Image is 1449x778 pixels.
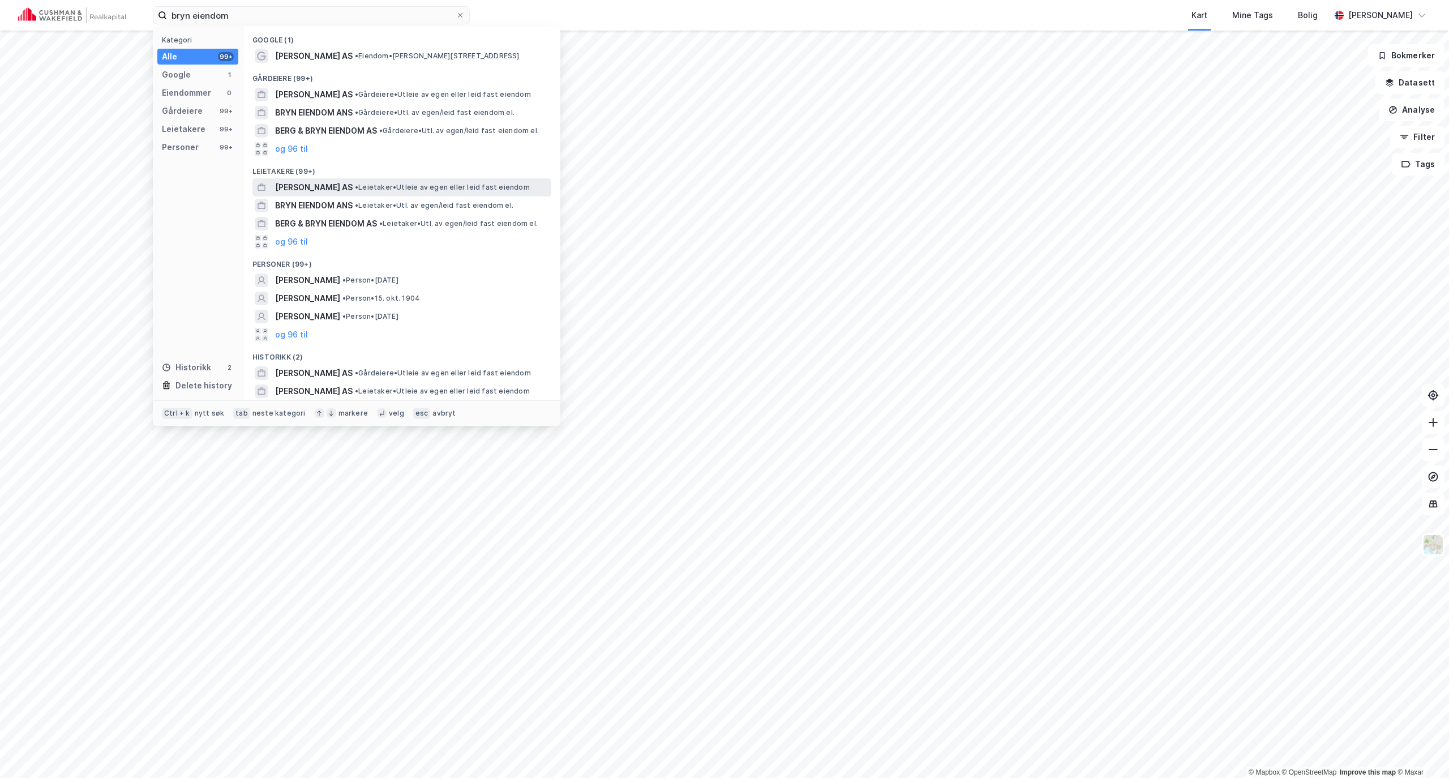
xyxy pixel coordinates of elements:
[275,199,353,212] span: BRYN EIENDOM ANS
[342,294,346,302] span: •
[1249,768,1280,776] a: Mapbox
[243,251,560,271] div: Personer (99+)
[1348,8,1413,22] div: [PERSON_NAME]
[162,140,199,154] div: Personer
[1375,71,1444,94] button: Datasett
[355,183,358,191] span: •
[225,363,234,372] div: 2
[275,384,353,398] span: [PERSON_NAME] AS
[355,387,530,396] span: Leietaker • Utleie av egen eller leid fast eiendom
[225,70,234,79] div: 1
[355,90,531,99] span: Gårdeiere • Utleie av egen eller leid fast eiendom
[379,219,383,228] span: •
[275,328,308,341] button: og 96 til
[275,235,308,249] button: og 96 til
[1392,153,1444,176] button: Tags
[1340,768,1396,776] a: Improve this map
[379,126,539,135] span: Gårdeiere • Utl. av egen/leid fast eiendom el.
[275,217,377,230] span: BERG & BRYN EIENDOM AS
[342,312,398,321] span: Person • [DATE]
[195,409,225,418] div: nytt søk
[1392,724,1449,778] div: Kontrollprogram for chat
[162,104,203,118] div: Gårdeiere
[252,409,306,418] div: neste kategori
[355,108,358,117] span: •
[1390,126,1444,148] button: Filter
[355,201,358,210] span: •
[275,106,353,119] span: BRYN EIENDOM ANS
[162,36,238,44] div: Kategori
[243,27,560,47] div: Google (1)
[218,52,234,61] div: 99+
[432,409,456,418] div: avbryt
[1392,724,1449,778] iframe: Chat Widget
[355,108,515,117] span: Gårdeiere • Utl. av egen/leid fast eiendom el.
[162,361,211,374] div: Historikk
[175,379,232,392] div: Delete history
[162,50,177,63] div: Alle
[162,86,211,100] div: Eiendommer
[218,125,234,134] div: 99+
[1282,768,1337,776] a: OpenStreetMap
[275,310,340,323] span: [PERSON_NAME]
[355,387,358,395] span: •
[355,52,520,61] span: Eiendom • [PERSON_NAME][STREET_ADDRESS]
[233,408,250,419] div: tab
[342,294,420,303] span: Person • 15. okt. 1904
[379,126,383,135] span: •
[18,7,126,23] img: cushman-wakefield-realkapital-logo.202ea83816669bd177139c58696a8fa1.svg
[342,276,346,284] span: •
[275,292,340,305] span: [PERSON_NAME]
[1232,8,1273,22] div: Mine Tags
[275,273,340,287] span: [PERSON_NAME]
[162,408,192,419] div: Ctrl + k
[275,181,353,194] span: [PERSON_NAME] AS
[275,124,377,138] span: BERG & BRYN EIENDOM AS
[1379,99,1444,121] button: Analyse
[355,183,530,192] span: Leietaker • Utleie av egen eller leid fast eiendom
[338,409,368,418] div: markere
[1191,8,1207,22] div: Kart
[355,90,358,99] span: •
[355,369,358,377] span: •
[162,68,191,82] div: Google
[413,408,431,419] div: esc
[218,106,234,116] div: 99+
[1422,534,1444,555] img: Z
[355,201,513,210] span: Leietaker • Utl. av egen/leid fast eiendom el.
[355,369,531,378] span: Gårdeiere • Utleie av egen eller leid fast eiendom
[275,49,353,63] span: [PERSON_NAME] AS
[225,88,234,97] div: 0
[162,122,205,136] div: Leietakere
[243,344,560,364] div: Historikk (2)
[1368,44,1444,67] button: Bokmerker
[243,65,560,86] div: Gårdeiere (99+)
[379,219,538,228] span: Leietaker • Utl. av egen/leid fast eiendom el.
[389,409,404,418] div: velg
[342,276,398,285] span: Person • [DATE]
[342,312,346,320] span: •
[355,52,358,60] span: •
[218,143,234,152] div: 99+
[167,7,456,24] input: Søk på adresse, matrikkel, gårdeiere, leietakere eller personer
[275,142,308,156] button: og 96 til
[275,88,353,101] span: [PERSON_NAME] AS
[243,158,560,178] div: Leietakere (99+)
[1298,8,1318,22] div: Bolig
[275,366,353,380] span: [PERSON_NAME] AS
